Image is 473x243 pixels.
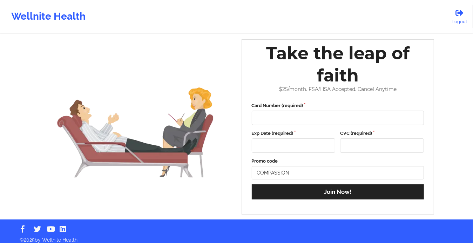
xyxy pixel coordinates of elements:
div: $ 25 /month. FSA/HSA Accepted. Cancel Anytime [247,86,429,92]
label: CVC (required) [340,130,424,137]
div: Take the leap of faith [247,42,429,86]
iframe: Secure card number input frame [256,115,420,121]
a: Logout [446,5,473,28]
label: Promo code [252,158,424,165]
iframe: Secure CVC input frame [344,143,419,149]
iframe: Secure expiration date input frame [256,143,331,149]
button: Join Now! [252,184,424,199]
label: Exp Date (required) [252,130,336,137]
input: Enter promo code [252,166,424,179]
label: Card Number (required) [252,102,424,109]
img: wellnite-stripe-payment-hero_200.07efaa51.png [44,62,227,192]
